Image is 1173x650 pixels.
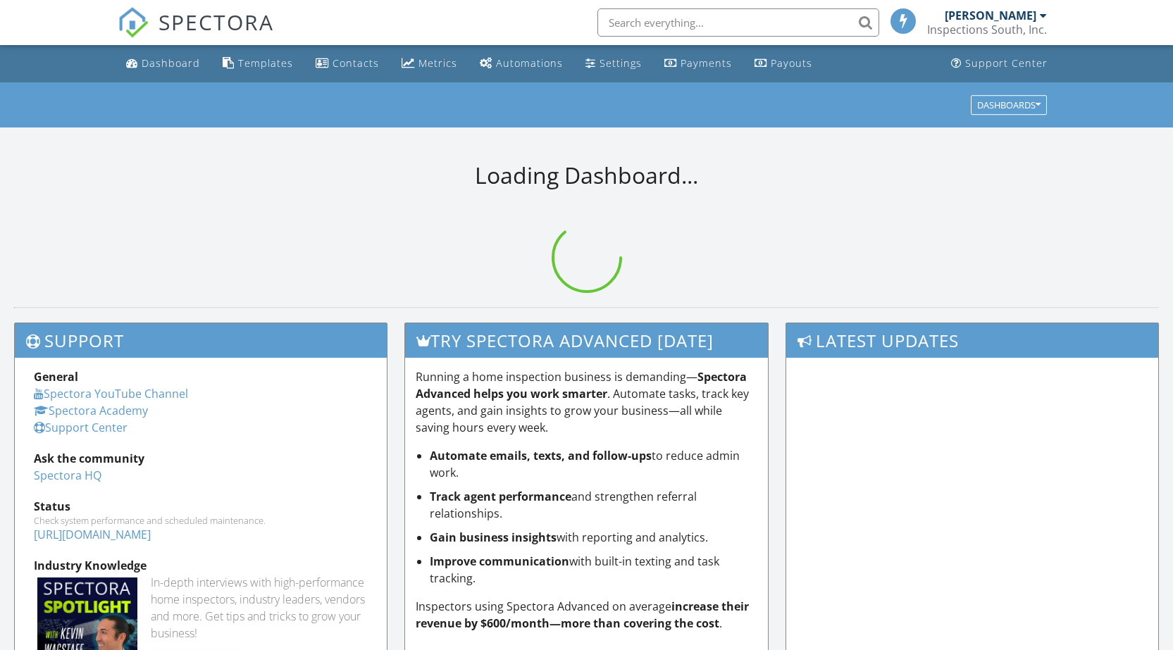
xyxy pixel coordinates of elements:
[34,468,101,483] a: Spectora HQ
[945,51,1053,77] a: Support Center
[159,7,274,37] span: SPECTORA
[600,56,642,70] div: Settings
[34,420,128,435] a: Support Center
[405,323,769,358] h3: Try spectora advanced [DATE]
[977,100,1041,110] div: Dashboards
[15,323,387,358] h3: Support
[151,574,368,642] div: In-depth interviews with high-performance home inspectors, industry leaders, vendors and more. Ge...
[416,598,758,632] p: Inspectors using Spectora Advanced on average .
[34,403,148,418] a: Spectora Academy
[430,554,569,569] strong: Improve communication
[681,56,732,70] div: Payments
[120,51,206,77] a: Dashboard
[34,450,368,467] div: Ask the community
[416,599,749,631] strong: increase their revenue by $600/month—more than covering the cost
[34,369,78,385] strong: General
[430,529,758,546] li: with reporting and analytics.
[430,489,571,504] strong: Track agent performance
[580,51,647,77] a: Settings
[945,8,1036,23] div: [PERSON_NAME]
[238,56,293,70] div: Templates
[34,386,188,401] a: Spectora YouTube Channel
[430,488,758,522] li: and strengthen referral relationships.
[416,369,747,401] strong: Spectora Advanced helps you work smarter
[659,51,738,77] a: Payments
[474,51,569,77] a: Automations (Basic)
[310,51,385,77] a: Contacts
[430,530,557,545] strong: Gain business insights
[786,323,1158,358] h3: Latest Updates
[34,557,368,574] div: Industry Knowledge
[965,56,1048,70] div: Support Center
[118,19,274,49] a: SPECTORA
[430,448,652,463] strong: Automate emails, texts, and follow-ups
[971,95,1047,115] button: Dashboards
[217,51,299,77] a: Templates
[142,56,200,70] div: Dashboard
[418,56,457,70] div: Metrics
[34,515,368,526] div: Check system performance and scheduled maintenance.
[34,498,368,515] div: Status
[927,23,1047,37] div: Inspections South, Inc.
[771,56,812,70] div: Payouts
[333,56,379,70] div: Contacts
[416,368,758,436] p: Running a home inspection business is demanding— . Automate tasks, track key agents, and gain ins...
[430,447,758,481] li: to reduce admin work.
[597,8,879,37] input: Search everything...
[496,56,563,70] div: Automations
[34,527,151,542] a: [URL][DOMAIN_NAME]
[118,7,149,38] img: The Best Home Inspection Software - Spectora
[749,51,818,77] a: Payouts
[396,51,463,77] a: Metrics
[430,553,758,587] li: with built-in texting and task tracking.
